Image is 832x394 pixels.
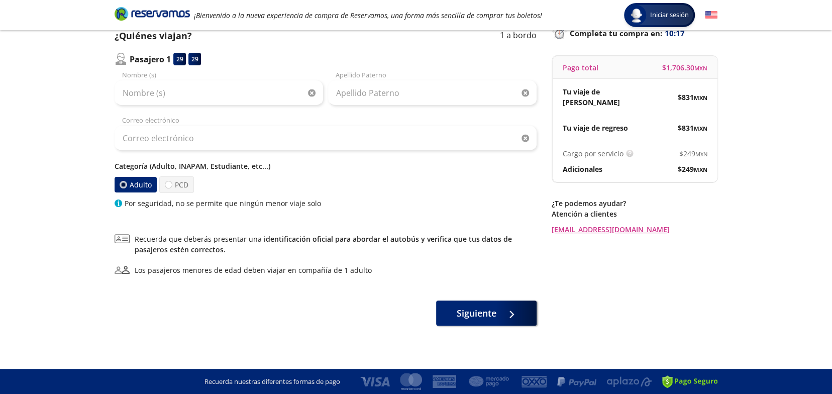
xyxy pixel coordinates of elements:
label: Adulto [115,177,157,192]
small: MXN [694,125,707,132]
div: 29 [188,53,201,65]
span: $ 831 [678,92,707,103]
button: Siguiente [436,301,537,326]
input: Apellido Paterno [328,80,537,106]
a: [EMAIL_ADDRESS][DOMAIN_NAME] [552,224,717,235]
span: Recuerda que deberás presentar una [135,234,537,255]
div: Los pasajeros menores de edad deben viajar en compañía de 1 adulto [135,265,372,275]
span: Iniciar sesión [646,10,693,20]
span: Siguiente [457,307,496,320]
p: Completa tu compra en : [552,26,717,40]
p: Adicionales [563,164,602,174]
p: ¿Te podemos ayudar? [552,198,717,209]
input: Nombre (s) [115,80,323,106]
small: MXN [694,166,707,173]
span: $ 1,706.30 [662,62,707,73]
a: identificación oficial para abordar el autobús y verifica que tus datos de pasajeros estén correc... [135,234,512,254]
p: Por seguridad, no se permite que ningún menor viaje solo [125,198,321,209]
p: Pago total [563,62,598,73]
input: Correo electrónico [115,126,537,151]
small: MXN [694,64,707,72]
p: Tu viaje de [PERSON_NAME] [563,86,635,108]
span: $ 249 [679,148,707,159]
span: $ 249 [678,164,707,174]
p: Recuerda nuestras diferentes formas de pago [204,377,340,387]
p: Atención a clientes [552,209,717,219]
p: ¿Quiénes viajan? [115,29,192,43]
p: Pasajero 1 [130,53,171,65]
i: Brand Logo [115,6,190,21]
small: MXN [694,94,707,102]
button: English [705,9,717,22]
em: ¡Bienvenido a la nueva experiencia de compra de Reservamos, una forma más sencilla de comprar tus... [194,11,542,20]
span: 10:17 [665,28,685,39]
span: $ 831 [678,123,707,133]
small: MXN [695,150,707,158]
p: Categoría (Adulto, INAPAM, Estudiante, etc...) [115,161,537,171]
label: PCD [159,176,194,193]
a: Brand Logo [115,6,190,24]
div: 29 [173,53,186,65]
p: Tu viaje de regreso [563,123,628,133]
p: 1 a bordo [500,29,537,43]
iframe: Messagebird Livechat Widget [774,336,822,384]
p: Cargo por servicio [563,148,623,159]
